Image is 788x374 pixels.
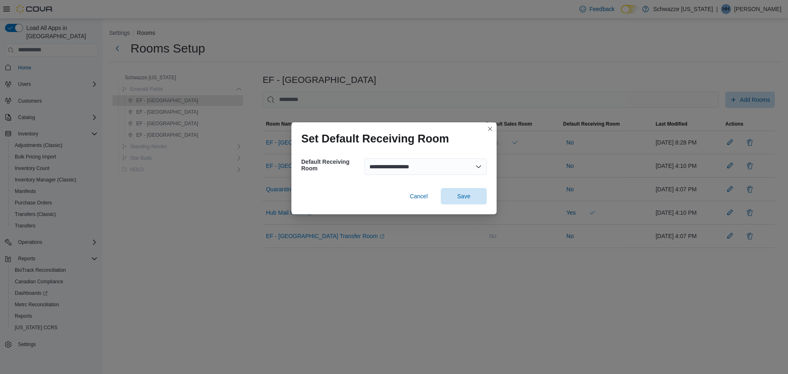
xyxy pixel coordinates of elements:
[406,188,431,204] button: Cancel
[301,132,449,145] h1: Set Default Receiving Room
[441,188,487,204] button: Save
[301,154,363,177] h5: Default Receiving Room
[410,192,428,200] span: Cancel
[485,124,495,134] button: Closes this modal window
[457,192,470,200] span: Save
